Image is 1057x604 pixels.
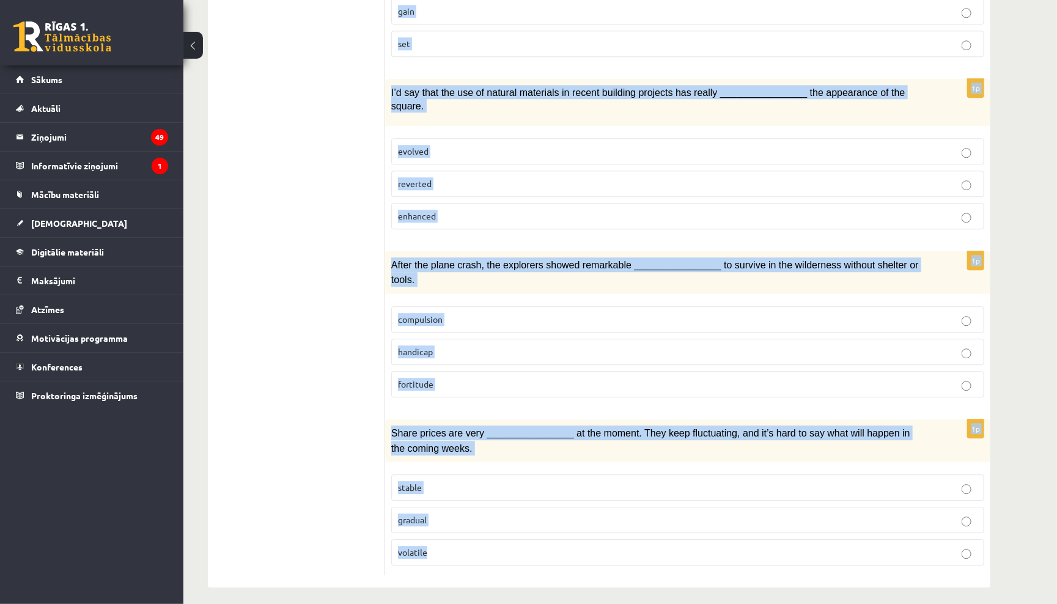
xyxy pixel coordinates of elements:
p: 1p [967,419,984,438]
span: Atzīmes [31,304,64,315]
span: Aktuāli [31,103,61,114]
a: Motivācijas programma [16,324,168,352]
span: compulsion [398,314,443,325]
span: gain [398,6,414,17]
input: compulsion [962,316,971,326]
input: enhanced [962,213,971,223]
a: Ziņojumi49 [16,123,168,151]
span: enhanced [398,210,436,221]
span: I’d say that the use of natural materials in recent building projects has really ________________... [391,87,905,112]
span: [DEMOGRAPHIC_DATA] [31,218,127,229]
input: set [962,40,971,50]
a: Atzīmes [16,295,168,323]
span: Sākums [31,74,62,85]
input: volatile [962,549,971,559]
span: reverted [398,178,432,189]
a: Informatīvie ziņojumi1 [16,152,168,180]
a: Rīgas 1. Tālmācības vidusskola [13,21,111,52]
input: stable [962,484,971,494]
span: Digitālie materiāli [31,246,104,257]
a: Mācību materiāli [16,180,168,208]
span: stable [398,482,422,493]
span: Proktoringa izmēģinājums [31,390,138,401]
a: [DEMOGRAPHIC_DATA] [16,209,168,237]
input: gradual [962,517,971,526]
input: handicap [962,348,971,358]
span: Motivācijas programma [31,333,128,344]
p: 1p [967,78,984,98]
span: set [398,38,410,49]
span: Mācību materiāli [31,189,99,200]
a: Digitālie materiāli [16,238,168,266]
input: evolved [962,148,971,158]
span: handicap [398,346,433,357]
a: Konferences [16,353,168,381]
a: Maksājumi [16,267,168,295]
span: fortitude [398,378,433,389]
i: 1 [152,158,168,174]
input: gain [962,8,971,18]
span: Share prices are very ________________ at the moment. They keep fluctuating, and it’s hard to say... [391,428,910,453]
legend: Ziņojumi [31,123,168,151]
span: gradual [398,514,427,525]
legend: Informatīvie ziņojumi [31,152,168,180]
span: After the plane crash, the explorers showed remarkable ________________ to survive in the wildern... [391,260,919,285]
p: 1p [967,251,984,270]
legend: Maksājumi [31,267,168,295]
a: Aktuāli [16,94,168,122]
a: Proktoringa izmēģinājums [16,381,168,410]
a: Sākums [16,65,168,94]
span: volatile [398,547,427,558]
input: fortitude [962,381,971,391]
span: evolved [398,145,429,157]
span: Konferences [31,361,83,372]
i: 49 [151,129,168,145]
input: reverted [962,180,971,190]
